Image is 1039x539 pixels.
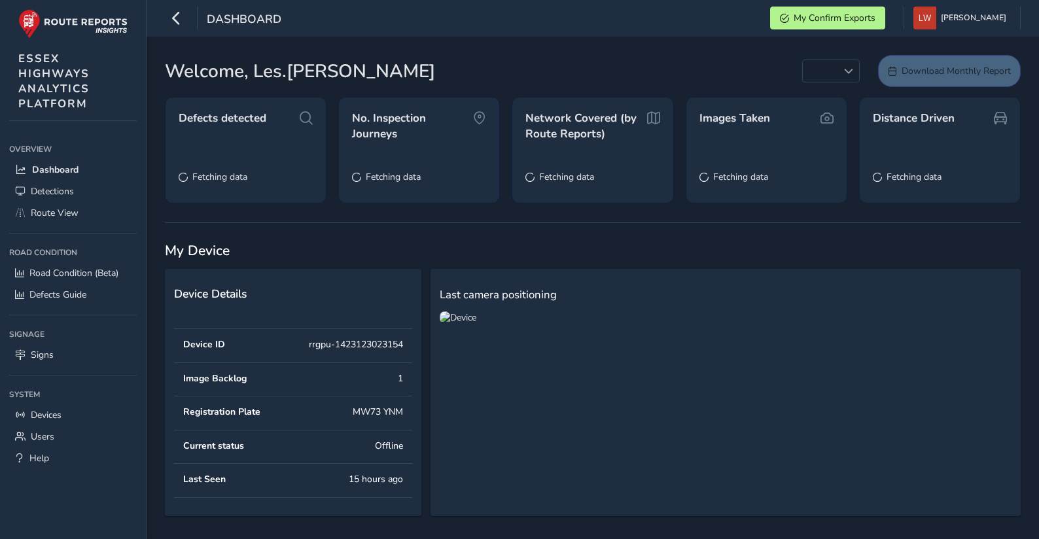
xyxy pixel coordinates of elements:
[179,111,266,126] span: Defects detected
[18,9,128,39] img: rr logo
[165,58,435,85] span: Welcome, Les.[PERSON_NAME]
[9,385,137,404] div: System
[31,430,54,443] span: Users
[913,7,1011,29] button: [PERSON_NAME]
[183,338,225,351] div: Device ID
[375,440,403,452] div: Offline
[165,241,230,260] span: My Device
[9,243,137,262] div: Road Condition
[29,452,49,464] span: Help
[440,287,557,302] span: Last camera positioning
[398,372,403,385] div: 1
[18,51,90,111] span: ESSEX HIGHWAYS ANALYTICS PLATFORM
[9,426,137,447] a: Users
[352,111,473,141] span: No. Inspection Journeys
[941,7,1006,29] span: [PERSON_NAME]
[794,12,875,24] span: My Confirm Exports
[309,338,403,351] div: rrgpu-1423123023154
[207,11,281,29] span: Dashboard
[913,7,936,29] img: diamond-layout
[9,404,137,426] a: Devices
[440,311,476,324] img: Device
[32,164,79,176] span: Dashboard
[9,284,137,305] a: Defects Guide
[9,447,137,469] a: Help
[183,372,247,385] div: Image Backlog
[31,185,74,198] span: Detections
[29,267,118,279] span: Road Condition (Beta)
[539,171,594,183] span: Fetching data
[9,139,137,159] div: Overview
[9,344,137,366] a: Signs
[699,111,770,126] span: Images Taken
[713,171,768,183] span: Fetching data
[174,287,412,301] h2: Device Details
[525,111,646,141] span: Network Covered (by Route Reports)
[31,409,62,421] span: Devices
[183,473,226,485] div: Last Seen
[366,171,421,183] span: Fetching data
[183,406,260,418] div: Registration Plate
[29,288,86,301] span: Defects Guide
[9,159,137,181] a: Dashboard
[192,171,247,183] span: Fetching data
[9,262,137,284] a: Road Condition (Beta)
[9,202,137,224] a: Route View
[349,473,403,485] div: 15 hours ago
[183,440,244,452] div: Current status
[770,7,885,29] button: My Confirm Exports
[31,207,79,219] span: Route View
[353,406,403,418] div: MW73 YNM
[9,324,137,344] div: Signage
[873,111,955,126] span: Distance Driven
[887,171,942,183] span: Fetching data
[9,181,137,202] a: Detections
[31,349,54,361] span: Signs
